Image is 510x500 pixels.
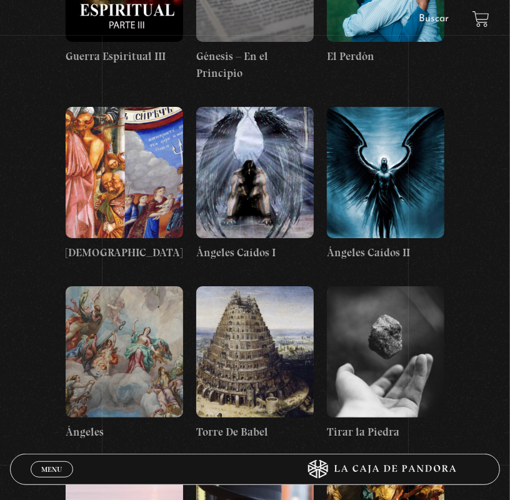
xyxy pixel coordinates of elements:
[472,11,489,27] a: View your shopping cart
[327,48,444,65] h4: El Perdón
[327,244,444,261] h4: Ángeles Caídos II
[327,107,444,261] a: Ángeles Caídos II
[327,286,444,441] a: Tirar la Piedra
[196,48,314,82] h4: Génesis – En el Principio
[66,424,183,441] h4: Ángeles
[66,48,183,65] h4: Guerra Espiritual III
[66,286,183,441] a: Ángeles
[196,286,314,441] a: Torre De Babel
[196,424,314,441] h4: Torre De Babel
[66,107,183,261] a: [DEMOGRAPHIC_DATA]
[196,107,314,261] a: Ángeles Caídos I
[37,476,67,485] span: Cerrar
[66,244,183,261] h4: [DEMOGRAPHIC_DATA]
[196,244,314,261] h4: Ángeles Caídos I
[327,424,444,441] h4: Tirar la Piedra
[419,14,449,24] a: Buscar
[41,466,62,473] span: Menu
